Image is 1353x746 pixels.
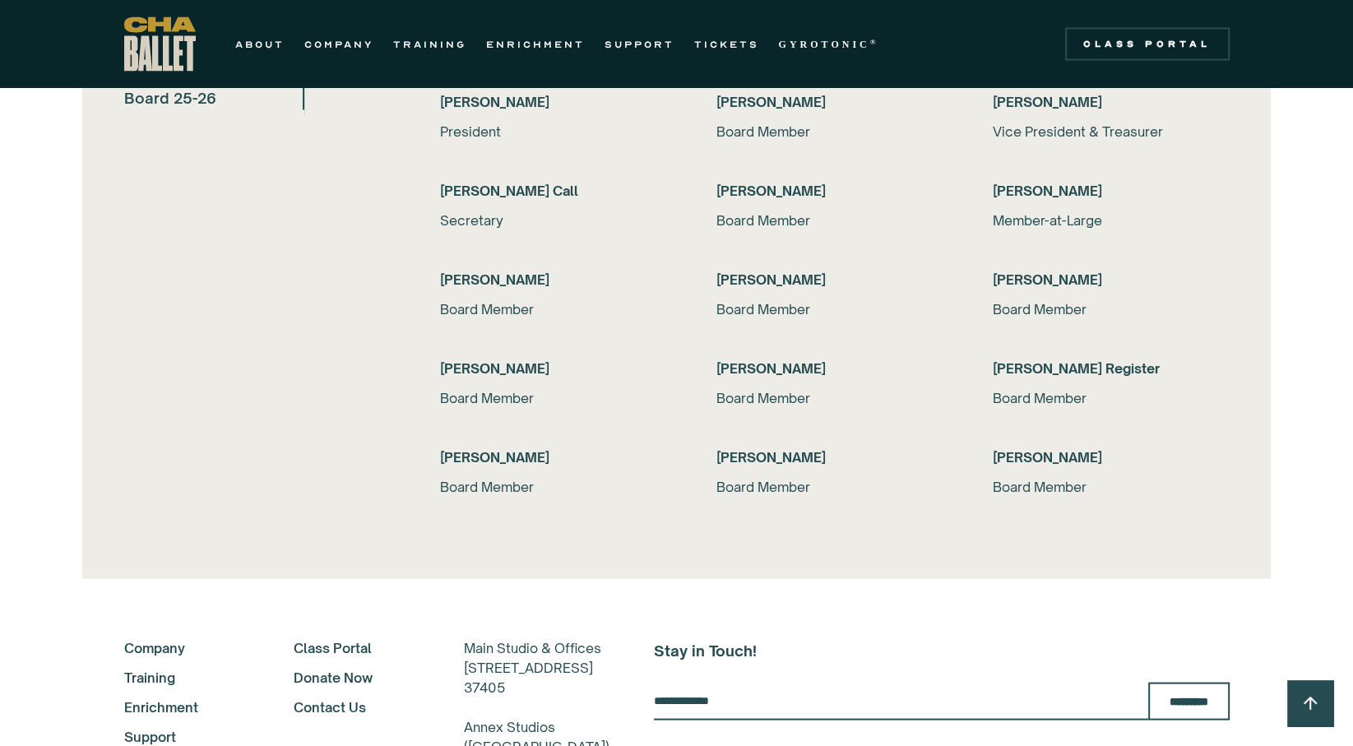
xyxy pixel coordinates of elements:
div: Board Member [440,299,677,318]
h6: [PERSON_NAME] [716,358,953,378]
a: ABOUT [235,34,285,53]
div: Vice President & Treasurer [993,121,1230,141]
h5: Stay in Touch! [654,637,1230,662]
h6: [PERSON_NAME] [440,358,677,378]
h6: [PERSON_NAME] [993,269,1230,289]
a: Support [124,726,250,746]
h6: [PERSON_NAME] [716,180,953,200]
h6: [PERSON_NAME] [716,269,953,289]
h6: [PERSON_NAME] Call [440,180,677,200]
div: Class Portal [1075,37,1220,50]
div: Board Member [716,476,953,496]
h6: [PERSON_NAME] [993,91,1230,111]
a: Contact Us [294,697,419,716]
h6: [PERSON_NAME] Register [993,358,1230,378]
a: ENRICHMENT [486,34,585,53]
a: COMPANY [304,34,373,53]
a: home [124,16,196,71]
a: GYROTONIC® [779,34,879,53]
a: Class Portal [294,637,419,657]
sup: ® [870,37,879,45]
a: Enrichment [124,697,250,716]
a: TICKETS [694,34,759,53]
a: Training [124,667,250,687]
div: Board Member [993,299,1230,318]
h6: [PERSON_NAME] [716,447,953,466]
div: Board Member [993,387,1230,407]
h6: [PERSON_NAME] [993,180,1230,200]
div: President [440,121,677,141]
a: Donate Now [294,667,419,687]
h6: [PERSON_NAME] [440,447,677,466]
a: Class Portal [1065,27,1230,60]
a: SUPPORT [605,34,674,53]
a: Company [124,637,250,657]
h6: [PERSON_NAME] [993,447,1230,466]
h6: [PERSON_NAME] [440,269,677,289]
a: TRAINING [393,34,466,53]
div: Board Member [716,121,953,141]
div: Board Member [440,387,677,407]
h6: [PERSON_NAME] [440,91,677,111]
form: Email Form [654,682,1230,720]
strong: GYROTONIC [779,38,870,49]
div: Board 25-26 [124,86,216,110]
h6: [PERSON_NAME] [716,91,953,111]
div: Board Member [716,299,953,318]
div: Board Member [993,476,1230,496]
div: Member-at-Large [993,210,1230,229]
div: Board Member [716,210,953,229]
div: Board Member [440,476,677,496]
div: Secretary [440,210,677,229]
div: Board Member [716,387,953,407]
